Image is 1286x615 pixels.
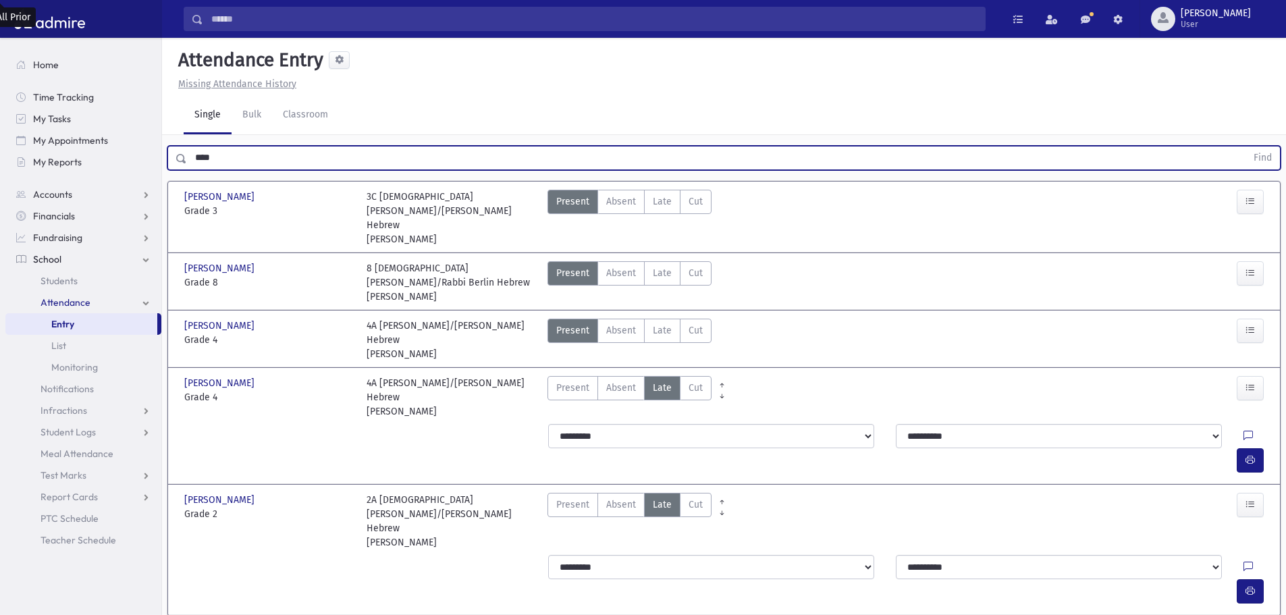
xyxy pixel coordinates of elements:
[178,78,296,90] u: Missing Attendance History
[5,508,161,529] a: PTC Schedule
[5,292,161,313] a: Attendance
[41,275,78,287] span: Students
[606,194,636,209] span: Absent
[33,210,75,222] span: Financials
[689,194,703,209] span: Cut
[556,381,589,395] span: Present
[41,469,86,481] span: Test Marks
[547,376,712,419] div: AttTypes
[184,493,257,507] span: [PERSON_NAME]
[5,313,157,335] a: Entry
[5,443,161,464] a: Meal Attendance
[367,376,535,419] div: 4A [PERSON_NAME]/[PERSON_NAME] Hebrew [PERSON_NAME]
[41,296,90,309] span: Attendance
[367,493,535,550] div: 2A [DEMOGRAPHIC_DATA][PERSON_NAME]/[PERSON_NAME] Hebrew [PERSON_NAME]
[33,188,72,200] span: Accounts
[41,512,99,525] span: PTC Schedule
[33,59,59,71] span: Home
[33,113,71,125] span: My Tasks
[1181,8,1251,19] span: [PERSON_NAME]
[653,266,672,280] span: Late
[5,335,161,356] a: List
[5,151,161,173] a: My Reports
[33,91,94,103] span: Time Tracking
[556,194,589,209] span: Present
[184,204,353,218] span: Grade 3
[51,318,74,330] span: Entry
[5,205,161,227] a: Financials
[33,156,82,168] span: My Reports
[367,319,535,361] div: 4A [PERSON_NAME]/[PERSON_NAME] Hebrew [PERSON_NAME]
[11,5,88,32] img: AdmirePro
[5,400,161,421] a: Infractions
[653,381,672,395] span: Late
[232,97,272,134] a: Bulk
[173,78,296,90] a: Missing Attendance History
[547,319,712,361] div: AttTypes
[689,498,703,512] span: Cut
[184,376,257,390] span: [PERSON_NAME]
[689,266,703,280] span: Cut
[51,361,98,373] span: Monitoring
[5,86,161,108] a: Time Tracking
[5,108,161,130] a: My Tasks
[606,323,636,338] span: Absent
[5,248,161,270] a: School
[51,340,66,352] span: List
[1245,146,1280,169] button: Find
[653,194,672,209] span: Late
[41,448,113,460] span: Meal Attendance
[606,498,636,512] span: Absent
[5,486,161,508] a: Report Cards
[556,323,589,338] span: Present
[689,323,703,338] span: Cut
[203,7,985,31] input: Search
[5,227,161,248] a: Fundraising
[184,97,232,134] a: Single
[5,184,161,205] a: Accounts
[653,323,672,338] span: Late
[1181,19,1251,30] span: User
[5,130,161,151] a: My Appointments
[184,507,353,521] span: Grade 2
[556,498,589,512] span: Present
[184,333,353,347] span: Grade 4
[367,261,535,304] div: 8 [DEMOGRAPHIC_DATA][PERSON_NAME]/Rabbi Berlin Hebrew [PERSON_NAME]
[5,421,161,443] a: Student Logs
[33,253,61,265] span: School
[41,534,116,546] span: Teacher Schedule
[184,319,257,333] span: [PERSON_NAME]
[547,190,712,246] div: AttTypes
[184,390,353,404] span: Grade 4
[272,97,339,134] a: Classroom
[556,266,589,280] span: Present
[173,49,323,72] h5: Attendance Entry
[5,270,161,292] a: Students
[547,493,712,550] div: AttTypes
[606,266,636,280] span: Absent
[33,134,108,146] span: My Appointments
[5,356,161,378] a: Monitoring
[184,261,257,275] span: [PERSON_NAME]
[5,529,161,551] a: Teacher Schedule
[41,426,96,438] span: Student Logs
[5,54,161,76] a: Home
[33,232,82,244] span: Fundraising
[41,383,94,395] span: Notifications
[367,190,535,246] div: 3C [DEMOGRAPHIC_DATA][PERSON_NAME]/[PERSON_NAME] Hebrew [PERSON_NAME]
[5,464,161,486] a: Test Marks
[184,190,257,204] span: [PERSON_NAME]
[41,491,98,503] span: Report Cards
[5,378,161,400] a: Notifications
[653,498,672,512] span: Late
[606,381,636,395] span: Absent
[184,275,353,290] span: Grade 8
[689,381,703,395] span: Cut
[41,404,87,417] span: Infractions
[547,261,712,304] div: AttTypes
